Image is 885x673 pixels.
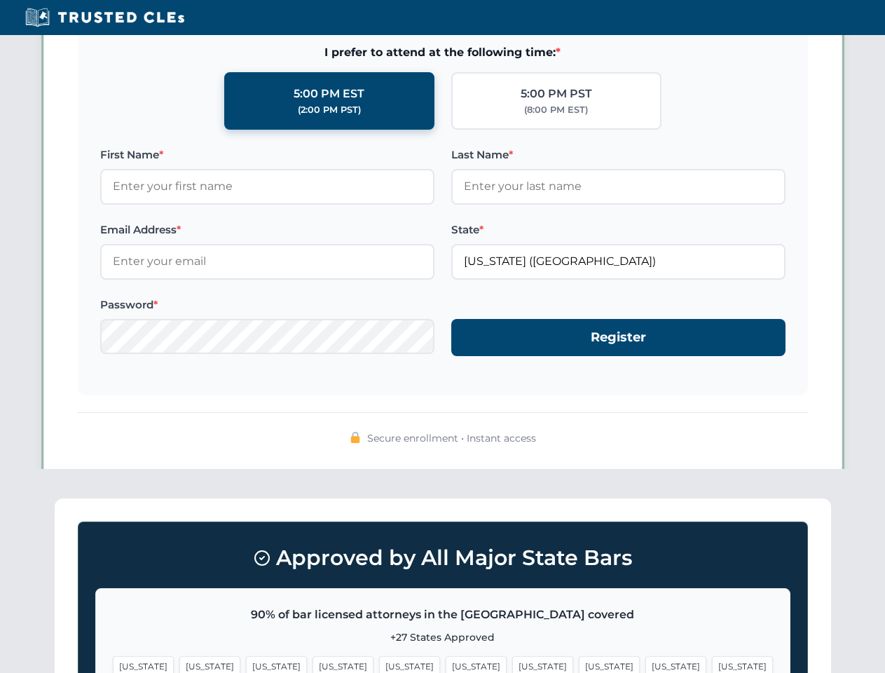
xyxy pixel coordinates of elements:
[95,539,790,577] h3: Approved by All Major State Bars
[100,222,434,238] label: Email Address
[100,147,434,163] label: First Name
[451,319,785,356] button: Register
[350,432,361,443] img: 🔒
[100,169,434,204] input: Enter your first name
[451,244,785,279] input: Florida (FL)
[451,147,785,163] label: Last Name
[21,7,188,28] img: Trusted CLEs
[524,103,588,117] div: (8:00 PM EST)
[298,103,361,117] div: (2:00 PM PST)
[113,606,773,624] p: 90% of bar licensed attorneys in the [GEOGRAPHIC_DATA] covered
[100,244,434,279] input: Enter your email
[294,85,364,103] div: 5:00 PM EST
[521,85,592,103] div: 5:00 PM PST
[451,222,785,238] label: State
[451,169,785,204] input: Enter your last name
[100,43,785,62] span: I prefer to attend at the following time:
[113,630,773,645] p: +27 States Approved
[367,430,536,446] span: Secure enrollment • Instant access
[100,297,434,313] label: Password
